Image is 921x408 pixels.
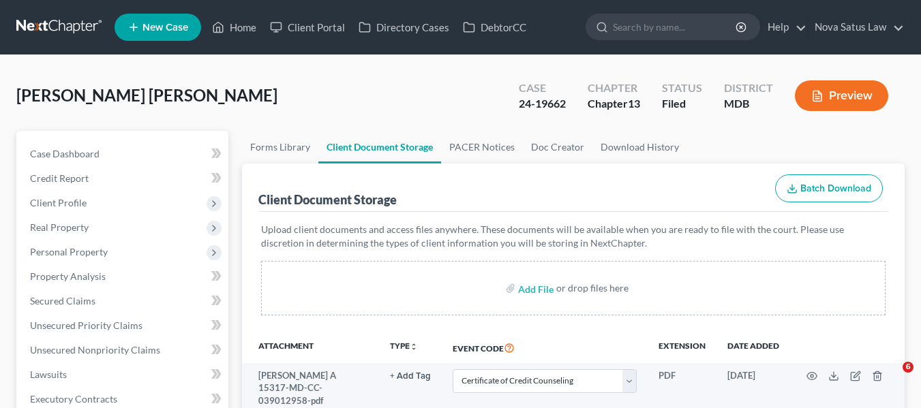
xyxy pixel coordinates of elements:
[30,148,100,159] span: Case Dashboard
[19,289,228,313] a: Secured Claims
[519,80,566,96] div: Case
[648,332,716,363] th: Extension
[19,166,228,191] a: Credit Report
[800,183,871,194] span: Batch Download
[724,96,773,112] div: MDB
[523,131,592,163] a: Doc Creator
[142,22,188,33] span: New Case
[442,332,648,363] th: Event Code
[410,343,418,351] i: unfold_more
[30,172,89,184] span: Credit Report
[30,319,142,331] span: Unsecured Priority Claims
[19,313,228,338] a: Unsecured Priority Claims
[556,281,629,295] div: or drop files here
[242,131,318,163] a: Forms Library
[390,342,418,351] button: TYPEunfold_more
[263,15,352,40] a: Client Portal
[390,372,431,381] button: + Add Tag
[441,131,523,163] a: PACER Notices
[30,344,160,356] span: Unsecured Nonpriority Claims
[613,14,738,40] input: Search by name...
[724,80,773,96] div: District
[242,332,379,363] th: Attachment
[716,332,790,363] th: Date added
[30,221,89,233] span: Real Property
[205,15,263,40] a: Home
[30,270,106,282] span: Property Analysis
[30,393,117,405] span: Executory Contracts
[903,362,914,373] span: 6
[318,131,441,163] a: Client Document Storage
[19,142,228,166] a: Case Dashboard
[761,15,806,40] a: Help
[592,131,687,163] a: Download History
[662,80,702,96] div: Status
[261,223,886,250] p: Upload client documents and access files anywhere. These documents will be available when you are...
[588,80,640,96] div: Chapter
[30,197,87,208] span: Client Profile
[30,368,67,380] span: Lawsuits
[808,15,904,40] a: Nova Satus Law
[628,97,640,110] span: 13
[775,174,883,203] button: Batch Download
[19,264,228,289] a: Property Analysis
[795,80,888,111] button: Preview
[30,246,108,257] span: Personal Property
[662,96,702,112] div: Filed
[30,295,95,307] span: Secured Claims
[258,191,397,208] div: Client Document Storage
[588,96,640,112] div: Chapter
[875,362,907,394] iframe: Intercom live chat
[352,15,456,40] a: Directory Cases
[19,338,228,362] a: Unsecured Nonpriority Claims
[519,96,566,112] div: 24-19662
[19,362,228,387] a: Lawsuits
[390,369,431,382] a: + Add Tag
[16,85,277,105] span: [PERSON_NAME] [PERSON_NAME]
[456,15,533,40] a: DebtorCC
